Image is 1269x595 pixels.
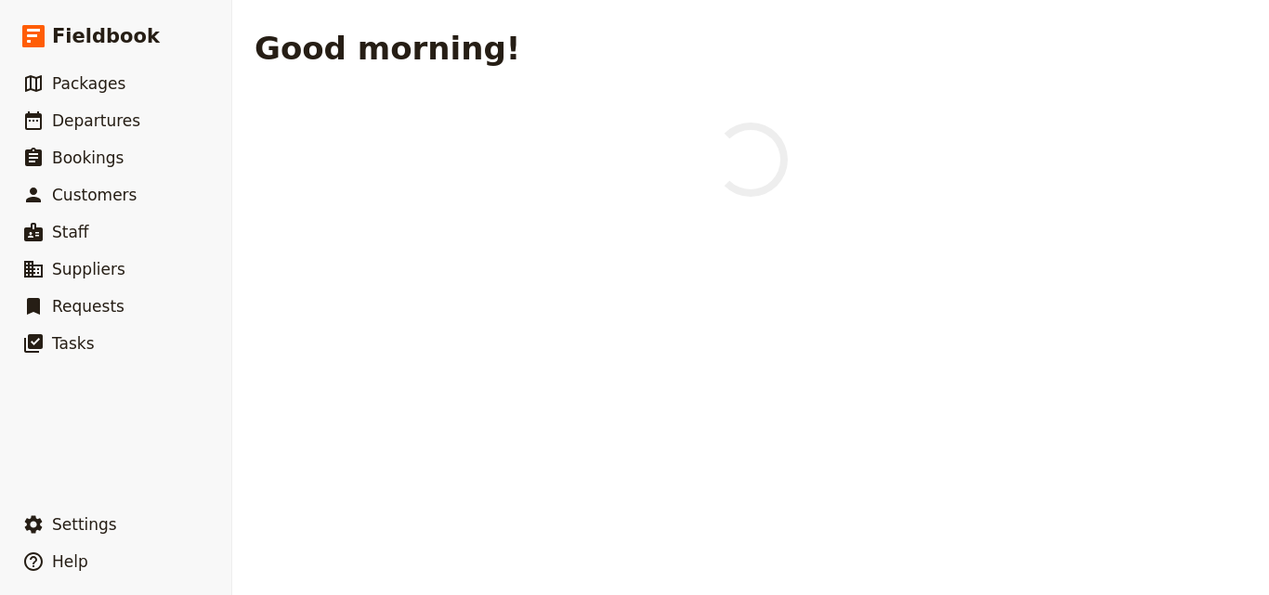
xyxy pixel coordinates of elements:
span: Bookings [52,149,124,167]
h1: Good morning! [255,30,520,67]
span: Tasks [52,334,95,353]
span: Requests [52,297,124,316]
span: Fieldbook [52,22,160,50]
span: Staff [52,223,89,241]
span: Settings [52,515,117,534]
span: Suppliers [52,260,125,278]
span: Departures [52,111,140,130]
span: Help [52,552,88,571]
span: Customers [52,186,137,204]
span: Packages [52,74,125,93]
